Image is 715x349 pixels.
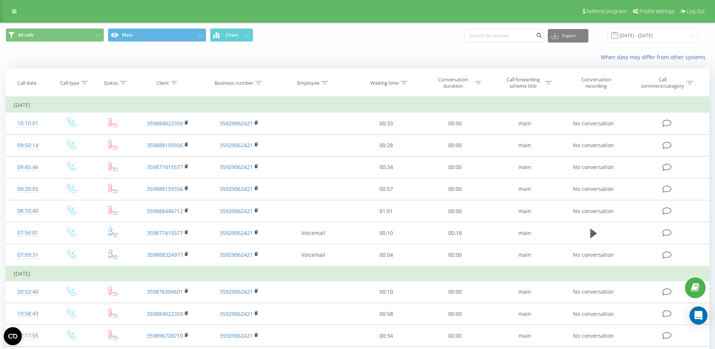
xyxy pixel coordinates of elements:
[573,163,614,171] span: No conversation
[352,156,421,178] td: 00:34
[573,310,614,317] span: No conversation
[220,207,253,215] a: 35929062421
[489,281,561,303] td: main
[420,325,489,347] td: 00:00
[639,8,674,14] span: Profile settings
[18,32,34,38] span: All calls
[687,8,705,14] span: Log Out
[6,28,104,42] button: All calls
[420,303,489,325] td: 00:00
[220,120,253,127] a: 35929062421
[60,80,79,86] div: Call type
[220,163,253,171] a: 35929062421
[352,113,421,134] td: 00:33
[420,244,489,266] td: 00:00
[147,185,183,192] a: 359888159356
[6,98,709,113] td: [DATE]
[489,303,561,325] td: main
[489,134,561,156] td: main
[573,120,614,127] span: No conversation
[14,248,42,262] div: 07:09:31
[573,207,614,215] span: No conversation
[420,134,489,156] td: 00:00
[352,178,421,200] td: 00:57
[297,80,319,86] div: Employee
[108,28,206,42] button: Main
[573,332,614,339] span: No conversation
[489,178,561,200] td: main
[352,244,421,266] td: 00:04
[601,53,709,61] a: When data may differ from other systems
[14,306,42,321] div: 19:58:43
[352,281,421,303] td: 00:10
[420,178,489,200] td: 00:00
[572,76,621,89] div: Conversation recording
[573,142,614,149] span: No conversation
[220,288,253,295] a: 35929062421
[641,76,685,89] div: Call comment/category
[352,303,421,325] td: 00:58
[14,138,42,153] div: 09:50:14
[489,200,561,222] td: main
[220,251,253,258] a: 35929062421
[147,142,183,149] a: 359888159356
[352,134,421,156] td: 00:28
[215,80,253,86] div: Business number
[503,76,543,89] div: Call forwarding scheme title
[370,80,399,86] div: Waiting time
[420,113,489,134] td: 00:00
[210,28,253,42] button: Chart
[226,32,238,38] span: Chart
[352,200,421,222] td: 01:01
[689,306,707,325] div: Open Intercom Messenger
[147,332,183,339] a: 359896728710
[6,266,709,281] td: [DATE]
[156,80,169,86] div: Client
[14,285,42,299] div: 20:52:40
[275,244,352,266] td: Voicemail
[489,244,561,266] td: main
[489,113,561,134] td: main
[573,185,614,192] span: No conversation
[147,163,183,171] a: 359877415577
[352,325,421,347] td: 00:34
[587,8,626,14] span: Referral program
[573,251,614,258] span: No conversation
[420,156,489,178] td: 00:00
[147,251,183,258] a: 359888324977
[220,142,253,149] a: 35929062421
[548,29,588,43] button: Export
[4,327,22,345] button: Open CMP widget
[147,288,183,295] a: 359876304601
[275,222,352,244] td: Voicemail
[489,156,561,178] td: main
[147,120,183,127] a: 359884022359
[433,76,473,89] div: Conversation duration
[220,310,253,317] a: 35929062421
[420,222,489,244] td: 00:18
[14,328,42,343] div: 17:17:55
[14,204,42,218] div: 08:33:40
[147,229,183,236] a: 359877415577
[220,229,253,236] a: 35929062421
[220,185,253,192] a: 35929062421
[147,310,183,317] a: 359884022359
[489,325,561,347] td: main
[464,29,544,43] input: Search by number
[420,200,489,222] td: 00:00
[104,80,118,86] div: Status
[14,182,42,197] div: 09:20:05
[14,226,42,240] div: 07:56:01
[147,207,183,215] a: 359888446712
[352,222,421,244] td: 00:10
[17,80,36,86] div: Call date
[573,288,614,295] span: No conversation
[14,160,42,175] div: 09:45:46
[220,332,253,339] a: 35929062421
[489,222,561,244] td: main
[14,116,42,131] div: 10:10:01
[420,281,489,303] td: 00:00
